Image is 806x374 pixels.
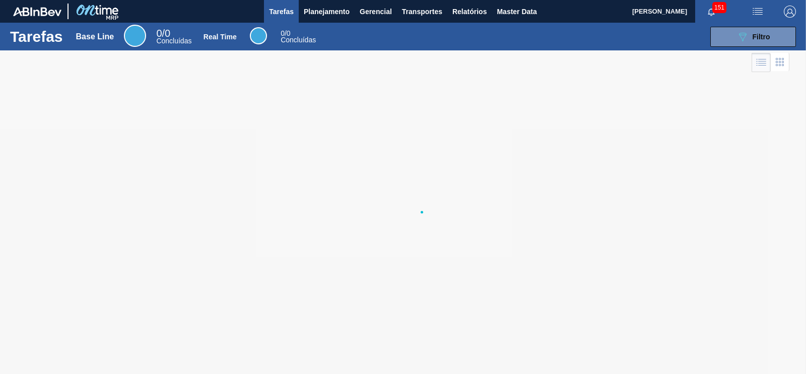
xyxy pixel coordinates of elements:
h1: Tarefas [10,31,63,42]
img: userActions [752,6,764,18]
span: Concluídas [281,36,316,44]
img: TNhmsLtSVTkK8tSr43FrP2fwEKptu5GPRR3wAAAABJRU5ErkJggg== [13,7,61,16]
span: Gerencial [360,6,392,18]
span: Master Data [497,6,536,18]
button: Notificações [695,5,727,19]
div: Real Time [281,30,316,43]
span: Concluídas [156,37,191,45]
span: / 0 [281,29,290,37]
div: Real Time [204,33,237,41]
span: 0 [156,28,162,39]
span: / 0 [156,28,170,39]
span: Planejamento [304,6,350,18]
div: Base Line [76,32,114,41]
div: Base Line [124,25,146,47]
div: Real Time [250,27,267,44]
span: 0 [281,29,285,37]
span: Relatórios [452,6,487,18]
span: Tarefas [269,6,294,18]
div: Base Line [156,29,191,44]
span: Transportes [402,6,442,18]
img: Logout [784,6,796,18]
span: Filtro [753,33,770,41]
button: Filtro [710,27,796,47]
span: 151 [712,2,726,13]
